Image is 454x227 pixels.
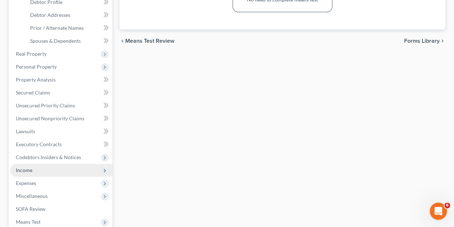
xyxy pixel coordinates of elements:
span: Property Analysis [16,77,56,83]
span: Expenses [16,180,36,186]
span: Codebtors Insiders & Notices [16,154,81,160]
button: Forms Library chevron_right [404,38,445,44]
span: Income [16,167,32,173]
iframe: Intercom live chat [430,203,447,220]
span: Means Test Review [125,38,174,44]
button: chevron_left Means Test Review [120,38,174,44]
span: Real Property [16,51,47,57]
a: Spouses & Dependents [24,34,112,47]
a: Secured Claims [10,86,112,99]
a: Prior / Alternate Names [24,22,112,34]
a: SOFA Review [10,203,112,216]
span: Debtor Addresses [30,12,70,18]
span: SOFA Review [16,206,46,212]
a: Lawsuits [10,125,112,138]
span: 6 [444,203,450,208]
span: Forms Library [404,38,440,44]
span: Personal Property [16,64,57,70]
i: chevron_left [120,38,125,44]
span: Unsecured Priority Claims [16,102,75,108]
a: Unsecured Priority Claims [10,99,112,112]
span: Prior / Alternate Names [30,25,84,31]
span: Miscellaneous [16,193,48,199]
span: Executory Contracts [16,141,62,147]
a: Executory Contracts [10,138,112,151]
a: Debtor Addresses [24,9,112,22]
a: Property Analysis [10,73,112,86]
a: Unsecured Nonpriority Claims [10,112,112,125]
span: Lawsuits [16,128,35,134]
span: Unsecured Nonpriority Claims [16,115,84,121]
span: Secured Claims [16,89,50,96]
span: Means Test [16,219,41,225]
i: chevron_right [440,38,445,44]
span: Spouses & Dependents [30,38,81,44]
